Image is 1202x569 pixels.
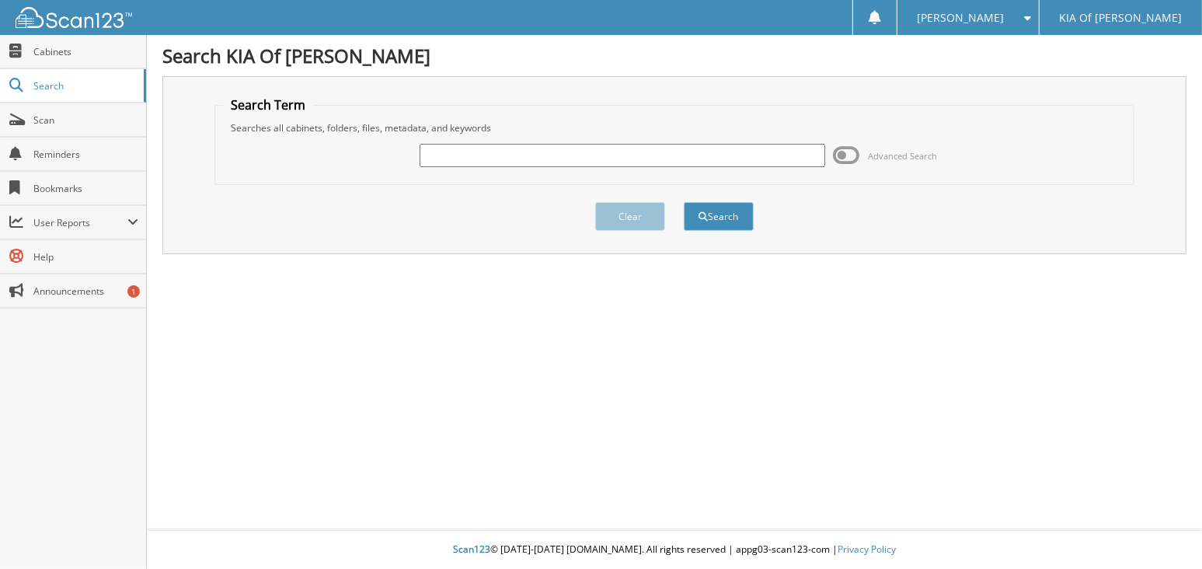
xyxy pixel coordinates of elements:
[223,96,313,113] legend: Search Term
[1060,13,1183,23] span: KIA Of [PERSON_NAME]
[453,543,490,556] span: Scan123
[33,113,138,127] span: Scan
[868,150,937,162] span: Advanced Search
[838,543,896,556] a: Privacy Policy
[33,148,138,161] span: Reminders
[16,7,132,28] img: scan123-logo-white.svg
[595,202,665,231] button: Clear
[33,216,127,229] span: User Reports
[147,531,1202,569] div: © [DATE]-[DATE] [DOMAIN_NAME]. All rights reserved | appg03-scan123-com |
[33,79,136,93] span: Search
[684,202,754,231] button: Search
[33,284,138,298] span: Announcements
[918,13,1005,23] span: [PERSON_NAME]
[223,121,1126,134] div: Searches all cabinets, folders, files, metadata, and keywords
[33,182,138,195] span: Bookmarks
[33,45,138,58] span: Cabinets
[162,43,1186,68] h1: Search KIA Of [PERSON_NAME]
[127,285,140,298] div: 1
[33,250,138,264] span: Help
